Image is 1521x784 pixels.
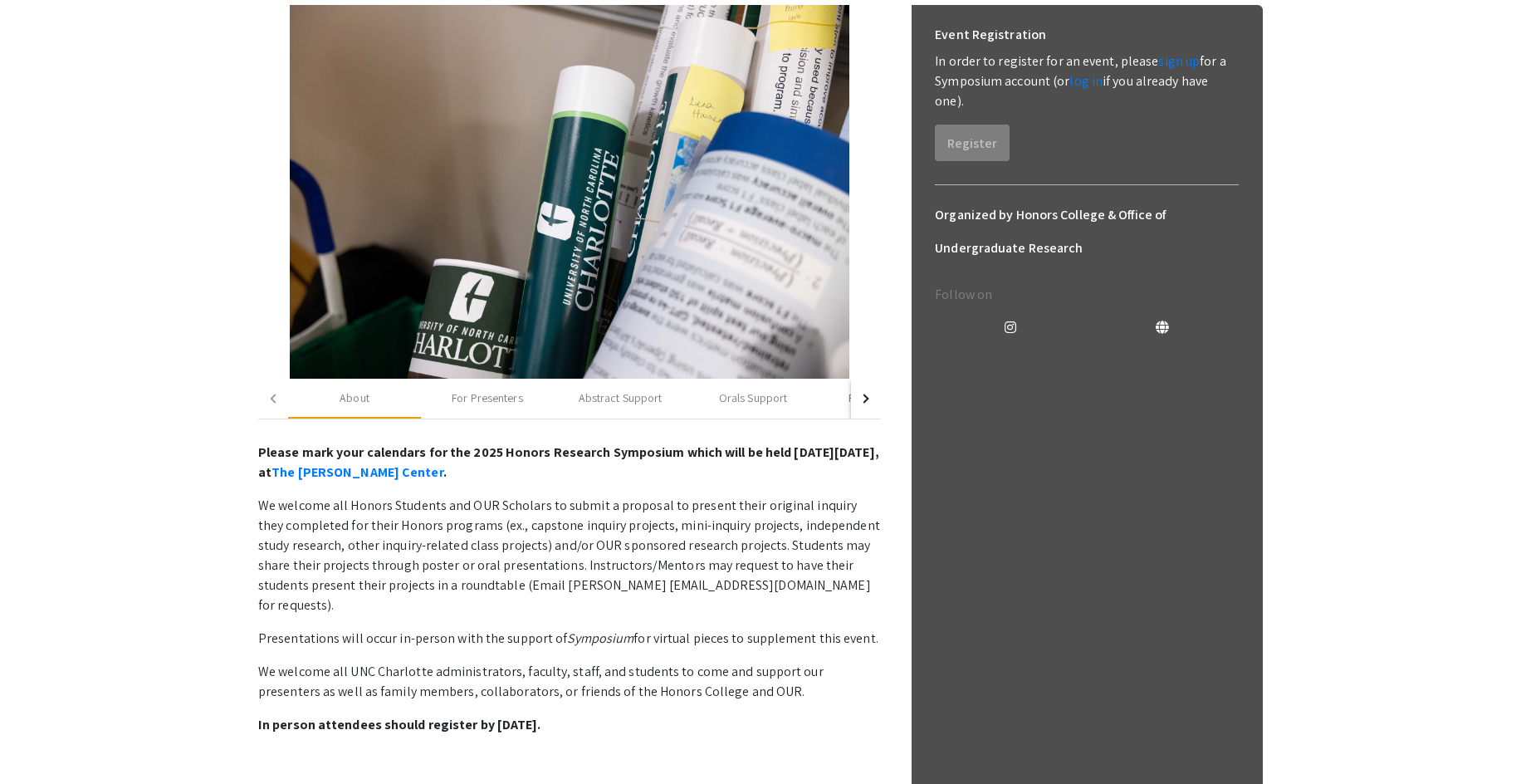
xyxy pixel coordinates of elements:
p: Presentations will occur in-person with the support of for virtual pieces to supplement this event. [258,629,881,649]
div: For Presenters [452,390,522,407]
strong: Please mark your calendars for the 2025 Honors Research Symposium which will be held [DATE][DATE]... [258,443,879,481]
iframe: Chat [12,709,71,772]
h6: Organized by Honors College & Office of Undergraduate Research [935,198,1239,265]
button: Register [935,125,1010,161]
p: We welcome all UNC Charlotte administrators, faculty, staff, and students to come and support our... [258,662,881,702]
a: The [PERSON_NAME] Center [271,463,443,481]
div: Abstract Support [579,390,663,407]
p: Follow on [935,285,1239,305]
h6: Event Registration [935,18,1046,51]
p: We welcome all Honors Students and OUR Scholars to submit a proposal to present their original in... [258,496,881,615]
em: Symposium [567,630,633,647]
a: sign up [1158,52,1200,70]
p: In order to register for an event, please for a Symposium account (or if you already have one). [935,51,1239,111]
strong: In person attendees should register by [DATE]. [258,716,541,733]
img: 59b9fcbe-6bc5-4e6d-967d-67fe823bd54b.jpg [290,5,850,379]
div: Orals Support [719,390,787,407]
div: About [340,390,369,407]
a: log in [1069,72,1103,90]
div: Poster Support [849,390,922,407]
